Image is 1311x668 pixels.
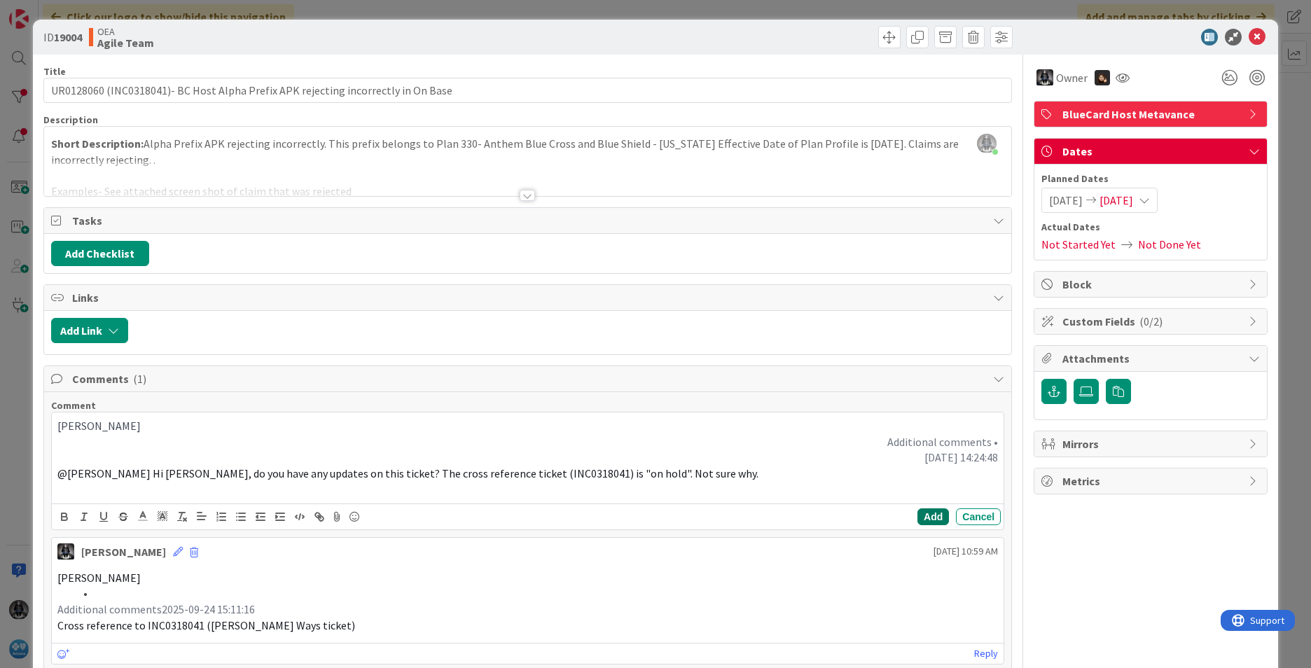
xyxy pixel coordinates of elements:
[1062,350,1242,367] span: Attachments
[57,543,74,560] img: KG
[43,78,1012,103] input: type card name here...
[57,571,141,585] span: [PERSON_NAME]
[54,30,82,44] b: 19004
[81,543,166,560] div: [PERSON_NAME]
[974,645,998,662] a: Reply
[1095,70,1110,85] img: ZB
[1062,276,1242,293] span: Block
[43,113,98,126] span: Description
[977,134,997,153] img: ddRgQ3yRm5LdI1ED0PslnJbT72KgN0Tb.jfif
[1036,69,1053,86] img: KG
[1041,220,1260,235] span: Actual Dates
[1062,313,1242,330] span: Custom Fields
[1062,143,1242,160] span: Dates
[956,508,1001,525] button: Cancel
[133,372,146,386] span: ( 1 )
[51,318,128,343] button: Add Link
[887,435,998,449] span: Additional comments •
[97,26,154,37] span: OEA
[1056,69,1088,86] span: Owner
[51,399,96,412] span: Comment
[97,37,154,48] b: Agile Team
[917,508,949,525] button: Add
[1138,236,1201,253] span: Not Done Yet
[72,370,986,387] span: Comments
[43,65,66,78] label: Title
[57,618,355,632] span: Cross reference to INC0318041 ([PERSON_NAME] Ways ticket)
[43,29,82,46] span: ID
[1041,172,1260,186] span: Planned Dates
[57,466,758,480] span: @[PERSON_NAME] Hi [PERSON_NAME], do you have any updates on this ticket? The cross reference tick...
[72,212,986,229] span: Tasks
[51,136,1004,167] p: Alpha Prefix APK rejecting incorrectly. This prefix belongs to Plan 330- Anthem Blue Cross and Bl...
[51,137,144,151] strong: Short Description:
[29,2,64,19] span: Support
[1139,314,1163,328] span: ( 0/2 )
[1100,192,1133,209] span: [DATE]
[51,241,149,266] button: Add Checklist
[1049,192,1083,209] span: [DATE]
[1041,236,1116,253] span: Not Started Yet
[1062,473,1242,489] span: Metrics
[57,419,141,433] span: [PERSON_NAME]
[1062,436,1242,452] span: Mirrors
[934,544,998,559] span: [DATE] 10:59 AM
[57,602,255,616] span: Additional comments2025-09-24 15:11:16
[72,289,986,306] span: Links
[1062,106,1242,123] span: BlueCard Host Metavance
[924,450,998,464] span: [DATE] 14:24:48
